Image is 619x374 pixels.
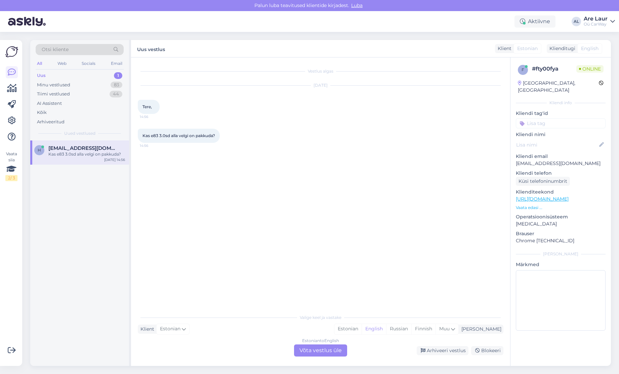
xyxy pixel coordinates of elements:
[516,205,606,211] p: Vaata edasi ...
[48,145,118,151] span: htikas1@gmail.com
[48,151,125,157] div: Kas e83 3.0sd alla velgi on pakkuda?
[140,114,165,119] span: 14:56
[439,326,450,332] span: Muu
[459,326,501,333] div: [PERSON_NAME]
[516,153,606,160] p: Kliendi email
[37,91,70,97] div: Tiimi vestlused
[5,151,17,181] div: Vaata siia
[516,261,606,268] p: Märkmed
[56,59,68,68] div: Web
[114,72,122,79] div: 1
[495,45,511,52] div: Klient
[37,82,70,88] div: Minu vestlused
[516,196,569,202] a: [URL][DOMAIN_NAME]
[516,110,606,117] p: Kliendi tag'id
[516,118,606,128] input: Lisa tag
[38,148,41,153] span: h
[142,104,152,109] span: Tere,
[411,324,436,334] div: Finnish
[104,157,125,162] div: [DATE] 14:56
[517,45,538,52] span: Estonian
[386,324,411,334] div: Russian
[138,315,503,321] div: Valige keel ja vastake
[581,45,599,52] span: English
[138,326,154,333] div: Klient
[584,16,615,27] a: Are LaurOü CarWay
[584,16,608,22] div: Are Laur
[42,46,69,53] span: Otsi kliente
[516,177,570,186] div: Küsi telefoninumbrit
[138,68,503,74] div: Vestlus algas
[516,131,606,138] p: Kliendi nimi
[516,251,606,257] div: [PERSON_NAME]
[518,80,599,94] div: [GEOGRAPHIC_DATA], [GEOGRAPHIC_DATA]
[64,130,95,136] span: Uued vestlused
[37,109,47,116] div: Kõik
[516,237,606,244] p: Chrome [TECHNICAL_ID]
[516,230,606,237] p: Brauser
[37,100,62,107] div: AI Assistent
[111,82,122,88] div: 83
[142,133,215,138] span: Kas e83 3.0sd alla velgi on pakkuda?
[417,346,468,355] div: Arhiveeri vestlus
[516,220,606,227] p: [MEDICAL_DATA]
[5,175,17,181] div: 2 / 3
[516,100,606,106] div: Kliendi info
[110,91,122,97] div: 44
[5,45,18,58] img: Askly Logo
[334,324,362,334] div: Estonian
[471,346,503,355] div: Blokeeri
[80,59,97,68] div: Socials
[137,44,165,53] label: Uus vestlus
[516,213,606,220] p: Operatsioonisüsteem
[37,72,46,79] div: Uus
[160,325,180,333] span: Estonian
[349,2,365,8] span: Luba
[547,45,575,52] div: Klienditugi
[584,22,608,27] div: Oü CarWay
[110,59,124,68] div: Email
[302,338,339,344] div: Estonian to English
[516,160,606,167] p: [EMAIL_ADDRESS][DOMAIN_NAME]
[522,67,524,72] span: f
[516,170,606,177] p: Kliendi telefon
[516,189,606,196] p: Klienditeekond
[36,59,43,68] div: All
[516,141,598,149] input: Lisa nimi
[532,65,576,73] div: # fty00fya
[138,82,503,88] div: [DATE]
[140,143,165,148] span: 14:56
[572,17,581,26] div: AL
[576,65,604,73] span: Online
[37,119,65,125] div: Arhiveeritud
[514,15,555,28] div: Aktiivne
[362,324,386,334] div: English
[294,344,347,357] div: Võta vestlus üle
